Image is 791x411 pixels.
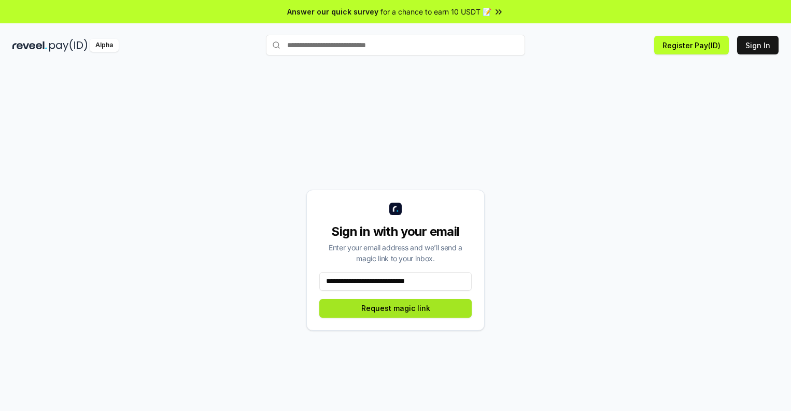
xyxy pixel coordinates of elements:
button: Sign In [737,36,779,54]
img: logo_small [389,203,402,215]
div: Sign in with your email [319,223,472,240]
img: pay_id [49,39,88,52]
img: reveel_dark [12,39,47,52]
div: Alpha [90,39,119,52]
span: for a chance to earn 10 USDT 📝 [380,6,491,17]
button: Request magic link [319,299,472,318]
span: Answer our quick survey [287,6,378,17]
div: Enter your email address and we’ll send a magic link to your inbox. [319,242,472,264]
button: Register Pay(ID) [654,36,729,54]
